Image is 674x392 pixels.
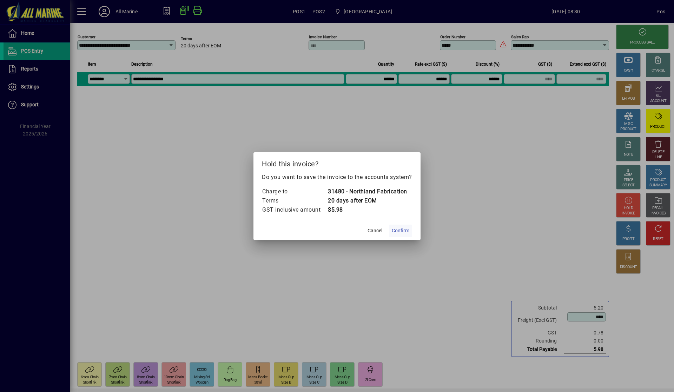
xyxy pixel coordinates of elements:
td: GST inclusive amount [262,205,328,214]
h2: Hold this invoice? [253,152,421,173]
span: Confirm [392,227,409,234]
span: Cancel [368,227,382,234]
button: Cancel [364,225,386,237]
button: Confirm [389,225,412,237]
td: Charge to [262,187,328,196]
td: 31480 - Northland Fabrication [328,187,407,196]
td: 20 days after EOM [328,196,407,205]
td: Terms [262,196,328,205]
td: $5.98 [328,205,407,214]
p: Do you want to save the invoice to the accounts system? [262,173,412,181]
